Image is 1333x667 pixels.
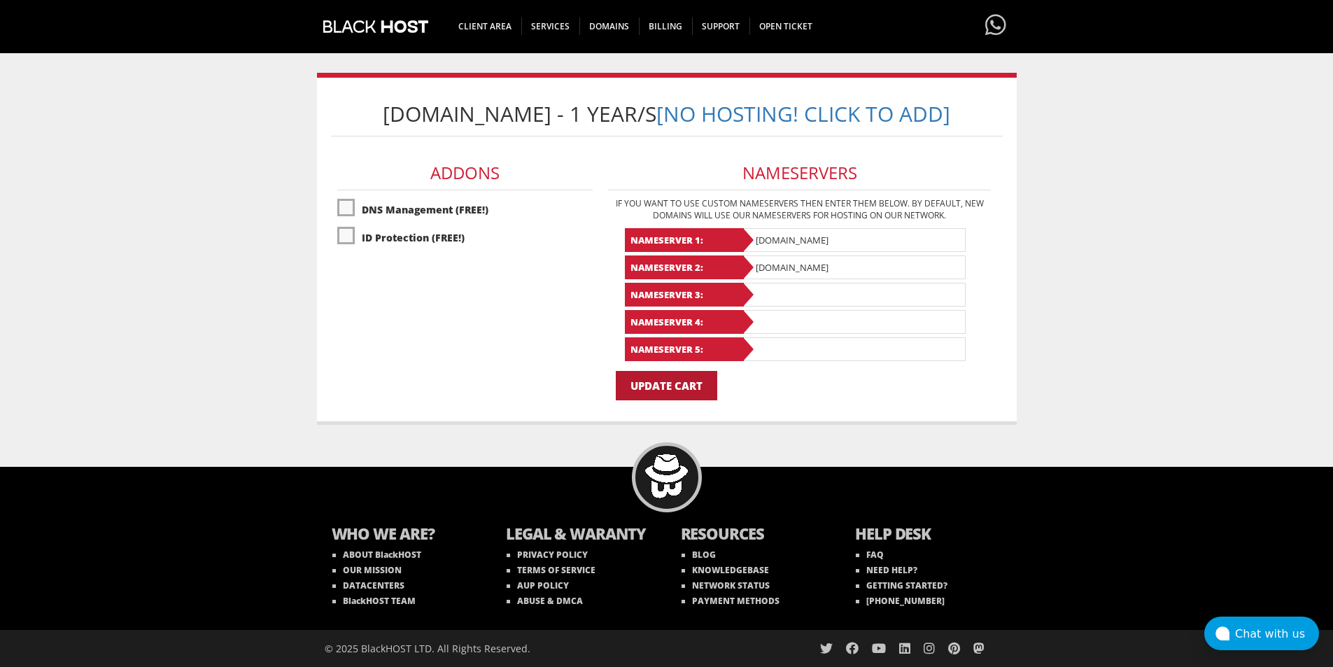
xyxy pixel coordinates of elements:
b: WHO WE ARE? [332,523,479,547]
a: PAYMENT METHODS [682,595,780,607]
a: [PHONE_NUMBER] [856,595,945,607]
a: BlackHOST TEAM [332,595,416,607]
h3: Addons [337,157,593,190]
button: Chat with us [1204,617,1319,650]
b: HELP DESK [855,523,1002,547]
span: Support [692,17,750,35]
a: FAQ [856,549,884,561]
h1: [DOMAIN_NAME] - 1 Year/s [331,92,1003,136]
div: © 2025 BlackHOST LTD. All Rights Reserved. [325,630,660,667]
b: RESOURCES [681,523,828,547]
span: Billing [639,17,693,35]
a: NETWORK STATUS [682,580,770,591]
a: DATACENTERS [332,580,404,591]
a: KNOWLEDGEBASE [682,564,769,576]
div: Chat with us [1235,627,1319,640]
a: BLOG [682,549,716,561]
p: If you want to use custom nameservers then enter them below. By default, new domains will use our... [608,197,991,221]
a: PRIVACY POLICY [507,549,588,561]
b: Nameserver 1: [625,228,744,252]
a: GETTING STARTED? [856,580,947,591]
a: TERMS OF SERVICE [507,564,595,576]
a: [No Hosting! Click to Add] [656,99,950,128]
span: SERVICES [521,17,580,35]
a: AUP POLICY [507,580,569,591]
a: ABUSE & DMCA [507,595,583,607]
span: CLIENT AREA [449,17,522,35]
label: DNS Management (FREE!) [337,197,593,222]
label: ID Protection (FREE!) [337,225,593,250]
h3: Nameservers [608,157,991,190]
b: Nameserver 2: [625,255,744,279]
span: Domains [579,17,640,35]
b: Nameserver 4: [625,310,744,334]
img: BlackHOST mascont, Blacky. [644,454,689,498]
b: Nameserver 3: [625,283,744,307]
b: Nameserver 5: [625,337,744,361]
a: OUR MISSION [332,564,402,576]
input: Update Cart [616,371,717,400]
b: LEGAL & WARANTY [506,523,653,547]
span: Open Ticket [749,17,822,35]
a: ABOUT BlackHOST [332,549,421,561]
a: NEED HELP? [856,564,917,576]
